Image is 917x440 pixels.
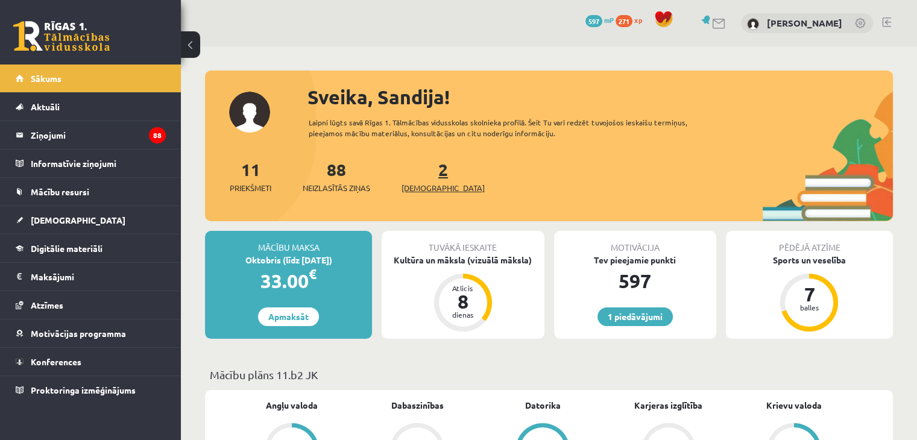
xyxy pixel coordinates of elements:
a: Datorika [525,399,561,412]
div: Kultūra un māksla (vizuālā māksla) [382,254,544,266]
a: Aktuāli [16,93,166,121]
div: Tev pieejamie punkti [554,254,716,266]
div: Pēdējā atzīme [726,231,893,254]
a: [DEMOGRAPHIC_DATA] [16,206,166,234]
div: Laipni lūgts savā Rīgas 1. Tālmācības vidusskolas skolnieka profilā. Šeit Tu vari redzēt tuvojošo... [309,117,722,139]
span: mP [604,15,614,25]
span: Konferences [31,356,81,367]
div: dienas [445,311,481,318]
div: Sveika, Sandija! [307,83,893,112]
a: Digitālie materiāli [16,234,166,262]
span: [DEMOGRAPHIC_DATA] [402,182,485,194]
span: Mācību resursi [31,186,89,197]
a: Motivācijas programma [16,319,166,347]
div: Atlicis [445,284,481,292]
div: 8 [445,292,481,311]
a: Mācību resursi [16,178,166,206]
span: Neizlasītās ziņas [303,182,370,194]
div: 33.00 [205,266,372,295]
a: Proktoringa izmēģinājums [16,376,166,404]
a: 597 mP [585,15,614,25]
a: Apmaksāt [258,307,319,326]
a: Atzīmes [16,291,166,319]
span: Digitālie materiāli [31,243,102,254]
a: 1 piedāvājumi [597,307,673,326]
a: Krievu valoda [766,399,822,412]
a: Informatīvie ziņojumi [16,149,166,177]
div: 7 [791,284,827,304]
span: Priekšmeti [230,182,271,194]
legend: Informatīvie ziņojumi [31,149,166,177]
div: Tuvākā ieskaite [382,231,544,254]
a: 88Neizlasītās ziņas [303,159,370,194]
div: Oktobris (līdz [DATE]) [205,254,372,266]
span: Motivācijas programma [31,328,126,339]
span: Aktuāli [31,101,60,112]
span: € [309,265,317,283]
a: 11Priekšmeti [230,159,271,194]
div: Motivācija [554,231,716,254]
a: 2[DEMOGRAPHIC_DATA] [402,159,485,194]
a: Konferences [16,348,166,376]
i: 88 [149,127,166,143]
div: Mācību maksa [205,231,372,254]
a: Dabaszinības [391,399,444,412]
div: 597 [554,266,716,295]
a: Sports un veselība 7 balles [726,254,893,333]
a: Kultūra un māksla (vizuālā māksla) Atlicis 8 dienas [382,254,544,333]
div: Sports un veselība [726,254,893,266]
span: xp [634,15,642,25]
span: Proktoringa izmēģinājums [31,385,136,395]
legend: Maksājumi [31,263,166,291]
a: Maksājumi [16,263,166,291]
p: Mācību plāns 11.b2 JK [210,366,888,383]
a: [PERSON_NAME] [767,17,842,29]
span: [DEMOGRAPHIC_DATA] [31,215,125,225]
a: Rīgas 1. Tālmācības vidusskola [13,21,110,51]
a: Sākums [16,64,166,92]
legend: Ziņojumi [31,121,166,149]
span: Atzīmes [31,300,63,310]
a: Angļu valoda [266,399,318,412]
span: 271 [616,15,632,27]
a: Ziņojumi88 [16,121,166,149]
img: Sandija Laķe [747,18,759,30]
span: Sākums [31,73,61,84]
a: Karjeras izglītība [634,399,702,412]
span: 597 [585,15,602,27]
div: balles [791,304,827,311]
a: 271 xp [616,15,648,25]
